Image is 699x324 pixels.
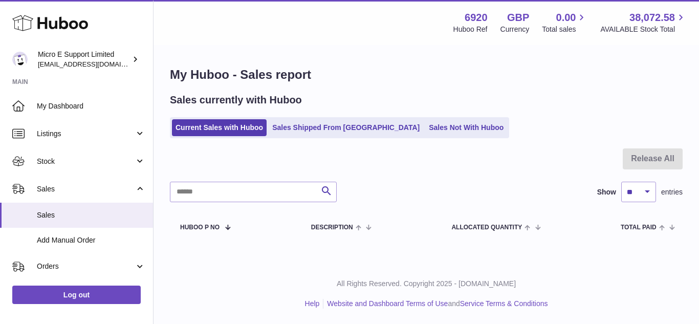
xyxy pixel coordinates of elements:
[542,25,587,34] span: Total sales
[170,93,302,107] h2: Sales currently with Huboo
[170,67,683,83] h1: My Huboo - Sales report
[323,299,548,309] li: and
[172,119,267,136] a: Current Sales with Huboo
[621,224,657,231] span: Total paid
[37,129,135,139] span: Listings
[311,224,353,231] span: Description
[180,224,220,231] span: Huboo P no
[327,299,448,308] a: Website and Dashboard Terms of Use
[453,25,488,34] div: Huboo Ref
[37,262,135,271] span: Orders
[451,224,522,231] span: ALLOCATED Quantity
[500,25,530,34] div: Currency
[629,11,675,25] span: 38,072.58
[542,11,587,34] a: 0.00 Total sales
[305,299,320,308] a: Help
[12,286,141,304] a: Log out
[465,11,488,25] strong: 6920
[37,184,135,194] span: Sales
[556,11,576,25] span: 0.00
[37,157,135,166] span: Stock
[37,210,145,220] span: Sales
[507,11,529,25] strong: GBP
[162,279,691,289] p: All Rights Reserved. Copyright 2025 - [DOMAIN_NAME]
[425,119,507,136] a: Sales Not With Huboo
[269,119,423,136] a: Sales Shipped From [GEOGRAPHIC_DATA]
[37,101,145,111] span: My Dashboard
[600,25,687,34] span: AVAILABLE Stock Total
[37,235,145,245] span: Add Manual Order
[460,299,548,308] a: Service Terms & Conditions
[661,187,683,197] span: entries
[12,52,28,67] img: contact@micropcsupport.com
[597,187,616,197] label: Show
[600,11,687,34] a: 38,072.58 AVAILABLE Stock Total
[38,50,130,69] div: Micro E Support Limited
[38,60,150,68] span: [EMAIL_ADDRESS][DOMAIN_NAME]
